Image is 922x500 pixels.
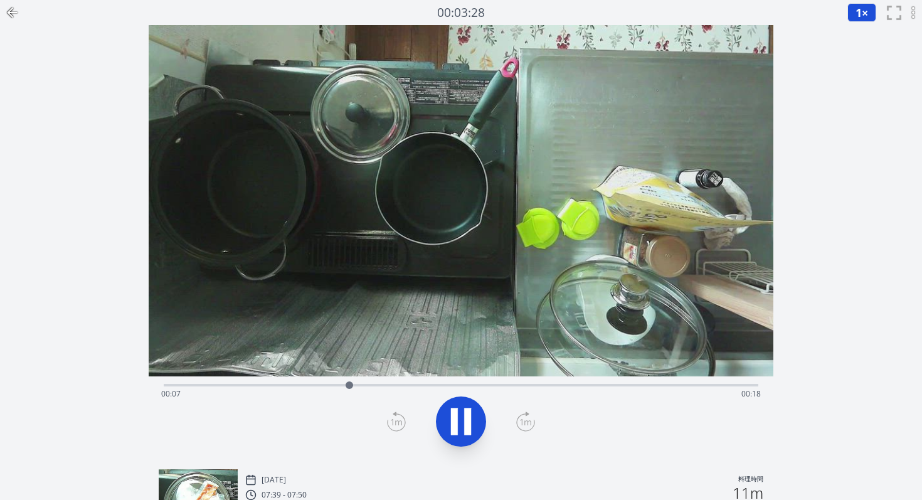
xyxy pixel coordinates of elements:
p: 料理時間 [738,474,763,486]
button: 1× [847,3,876,22]
p: [DATE] [262,475,286,485]
span: 00:18 [741,388,761,399]
a: 00:03:28 [437,4,485,22]
span: 00:07 [161,388,181,399]
span: 1 [856,5,862,20]
p: 07:39 - 07:50 [262,490,307,500]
